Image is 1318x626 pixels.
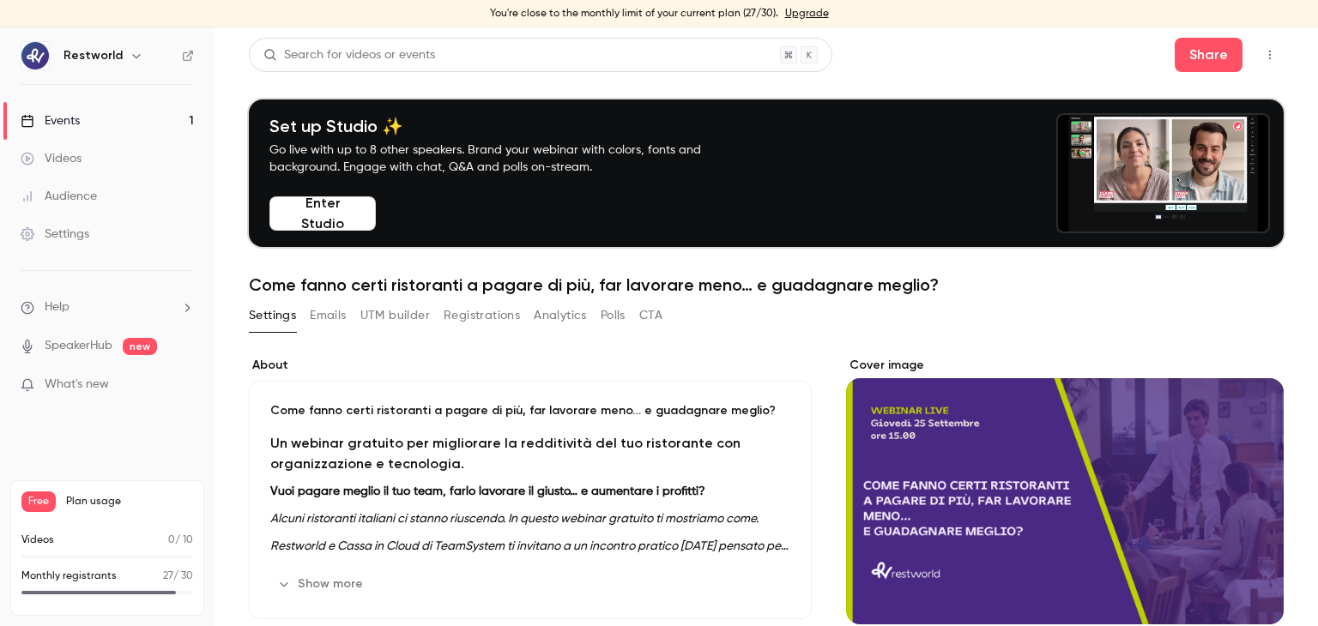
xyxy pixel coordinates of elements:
span: Free [21,491,56,512]
p: Monthly registrants [21,569,117,584]
button: Share [1175,38,1242,72]
span: new [123,338,157,355]
h4: Set up Studio ✨ [269,116,741,136]
p: Videos [21,533,54,548]
button: UTM builder [360,302,430,329]
div: Videos [21,150,82,167]
div: Settings [21,226,89,243]
a: Upgrade [785,7,829,21]
div: Audience [21,188,97,205]
li: help-dropdown-opener [21,298,194,316]
button: Show more [270,570,373,598]
strong: Vuoi pagare meglio il tuo team, farlo lavorare il giusto… e aumentare i profitti? [270,485,705,497]
button: Polls [601,302,626,329]
span: Plan usage [66,495,193,509]
button: Registrations [444,302,520,329]
em: Restworld e Cassa in Cloud di TeamSystem ti invitano a un incontro pratico [DATE] pensato per imp... [270,540,789,593]
p: / 30 [163,569,193,584]
p: Go live with up to 8 other speakers. Brand your webinar with colors, fonts and background. Engage... [269,141,741,176]
span: 0 [168,535,175,545]
img: Restworld [21,42,49,69]
p: Come fanno certi ristoranti a pagare di più, far lavorare meno… e guadagnare meglio? [270,402,790,419]
h1: Come fanno certi ristoranti a pagare di più, far lavorare meno… e guadagnare meglio? [249,274,1284,295]
span: Help [45,298,70,316]
button: Enter Studio [269,196,376,231]
label: Cover image [846,357,1284,374]
em: Alcuni ristoranti italiani ci stanno riuscendo. In questo webinar gratuito ti mostriamo come. [270,513,759,525]
button: Emails [310,302,346,329]
div: Search for videos or events [263,46,435,64]
button: Settings [249,302,296,329]
div: Events [21,112,80,129]
span: What's new [45,376,109,394]
p: / 10 [168,533,193,548]
span: 27 [163,571,173,581]
a: SpeakerHub [45,337,112,355]
button: Analytics [534,302,587,329]
iframe: Noticeable Trigger [173,377,194,393]
h6: Restworld [63,47,123,64]
h2: Un webinar gratuito per migliorare la redditività del tuo ristorante con organizzazione e tecnolo... [270,433,790,474]
section: Cover image [846,357,1284,624]
label: About [249,357,812,374]
button: CTA [639,302,662,329]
